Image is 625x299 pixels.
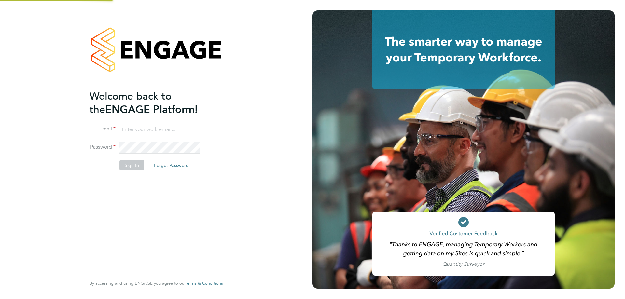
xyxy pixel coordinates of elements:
button: Forgot Password [149,160,194,170]
button: Sign In [119,160,144,170]
label: Email [90,126,116,132]
h2: ENGAGE Platform! [90,89,216,116]
input: Enter your work email... [119,124,200,135]
label: Password [90,144,116,151]
span: Welcome back to the [90,89,172,116]
span: By accessing and using ENGAGE you agree to our [90,280,223,286]
a: Terms & Conditions [186,281,223,286]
